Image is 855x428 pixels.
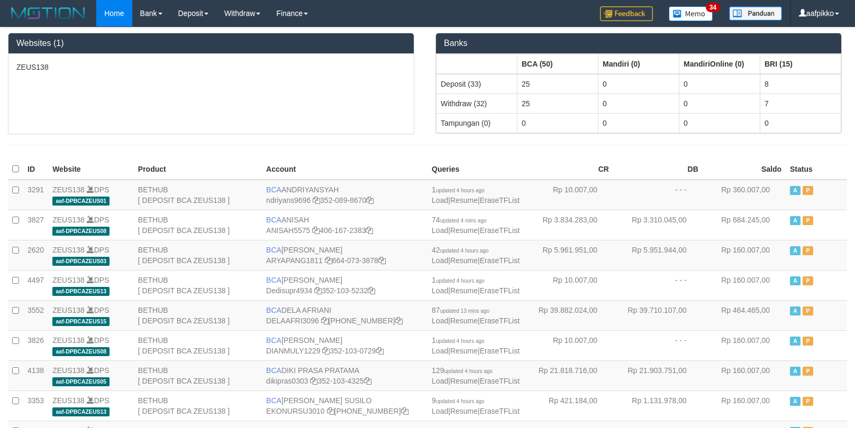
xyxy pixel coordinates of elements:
td: DIKI PRASA PRATAMA 352-103-4325 [262,360,427,390]
td: [PERSON_NAME] 352-103-0729 [262,330,427,360]
td: Rp 39.882.024,00 [524,300,613,330]
td: DPS [48,270,134,300]
span: updated 4 hours ago [436,188,485,193]
td: 4138 [23,360,48,390]
td: 8 [760,74,841,94]
th: ID [23,159,48,180]
th: Group: activate to sort column ascending [436,54,517,74]
span: updated 4 hours ago [436,398,485,404]
td: [PERSON_NAME] SUSILO [PHONE_NUMBER] [262,390,427,421]
a: ZEUS138 [52,185,85,194]
span: aaf-DPBCAZEUS03 [52,257,110,266]
span: 1 [432,336,485,345]
td: BETHUB [ DEPOSIT BCA ZEUS138 ] [134,390,262,421]
span: Paused [803,367,813,376]
a: Resume [450,377,478,385]
td: BETHUB [ DEPOSIT BCA ZEUS138 ] [134,180,262,210]
td: Rp 160.007,00 [703,330,786,360]
img: panduan.png [729,6,782,21]
td: 0 [598,94,679,113]
span: updated 4 hours ago [436,338,485,344]
td: DELA AFRIANI [PHONE_NUMBER] [262,300,427,330]
a: Copy EKONURSU3010 to clipboard [327,407,334,415]
td: 25 [517,94,598,113]
a: EraseTFList [480,286,520,295]
td: DPS [48,330,134,360]
td: ANISAH 406-167-2383 [262,210,427,240]
a: Resume [450,347,478,355]
a: DELAAFRI3096 [266,317,319,325]
a: EraseTFList [480,407,520,415]
a: EraseTFList [480,347,520,355]
td: 4497 [23,270,48,300]
td: Rp 10.007,00 [524,180,613,210]
span: BCA [266,366,281,375]
span: | | [432,246,520,265]
td: DPS [48,360,134,390]
span: Paused [803,397,813,406]
a: ANISAH5575 [266,226,310,235]
a: Load [432,317,448,325]
a: EraseTFList [480,226,520,235]
td: 3827 [23,210,48,240]
a: Load [432,407,448,415]
span: Paused [803,216,813,225]
th: Account [262,159,427,180]
a: Copy 3520898670 to clipboard [366,196,374,204]
span: aaf-DPBCAZEUS05 [52,377,110,386]
a: ZEUS138 [52,366,85,375]
a: Copy 6640733878 to clipboard [378,256,386,265]
td: BETHUB [ DEPOSIT BCA ZEUS138 ] [134,270,262,300]
td: 7 [760,94,841,113]
td: 3826 [23,330,48,360]
th: Group: activate to sort column ascending [679,54,760,74]
a: Copy DELAAFRI3096 to clipboard [321,317,329,325]
td: Rp 160.007,00 [703,240,786,270]
img: MOTION_logo.png [8,5,88,21]
img: Feedback.jpg [600,6,653,21]
span: Paused [803,186,813,195]
td: Rp 21.903.751,00 [613,360,703,390]
span: 34 [706,3,720,12]
a: Load [432,377,448,385]
a: DIANMULY1229 [266,347,320,355]
span: updated 4 mins ago [440,218,487,224]
td: DPS [48,300,134,330]
a: ZEUS138 [52,306,85,314]
th: Group: activate to sort column ascending [760,54,841,74]
td: DPS [48,240,134,270]
a: EraseTFList [480,196,520,204]
th: CR [524,159,613,180]
td: - - - [613,180,703,210]
td: Rp 464.465,00 [703,300,786,330]
td: [PERSON_NAME] 352-103-5232 [262,270,427,300]
td: 0 [679,113,760,133]
span: BCA [266,185,281,194]
a: Load [432,347,448,355]
span: | | [432,366,520,385]
td: 0 [679,74,760,94]
a: ZEUS138 [52,336,85,345]
a: Copy 8692458639 to clipboard [395,317,403,325]
span: aaf-DPBCAZEUS13 [52,407,110,416]
h3: Websites (1) [16,39,406,48]
a: Copy 3521034325 to clipboard [364,377,371,385]
a: ARYAPANG1811 [266,256,323,265]
span: aaf-DPBCAZEUS01 [52,197,110,206]
a: Resume [450,226,478,235]
span: BCA [266,216,281,224]
td: Deposit (33) [436,74,517,94]
span: | | [432,276,520,295]
span: | | [432,216,520,235]
span: 1 [432,276,485,284]
a: EraseTFList [480,377,520,385]
td: BETHUB [ DEPOSIT BCA ZEUS138 ] [134,360,262,390]
td: Rp 360.007,00 [703,180,786,210]
td: Rp 10.007,00 [524,270,613,300]
td: Rp 5.951.944,00 [613,240,703,270]
a: Resume [450,196,478,204]
td: Tampungan (0) [436,113,517,133]
td: Rp 3.310.045,00 [613,210,703,240]
span: Active [790,367,801,376]
td: ANDRIYANSYAH 352-089-8670 [262,180,427,210]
